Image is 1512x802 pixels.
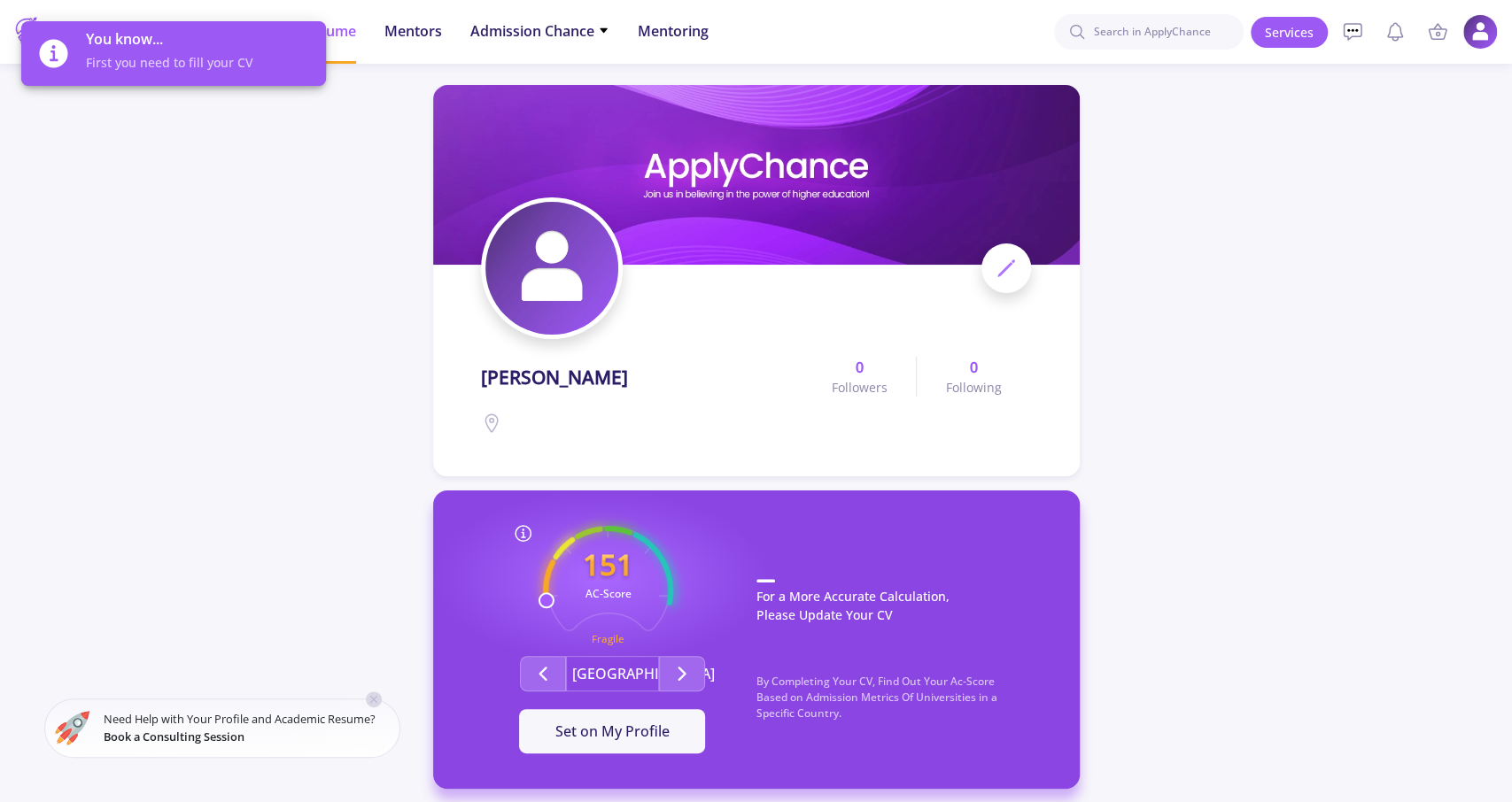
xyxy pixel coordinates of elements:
[638,20,709,42] span: Mentoring
[970,357,978,378] b: 0
[86,53,312,72] span: First you need to fill your CV
[555,721,670,741] span: Set on My Profile
[756,674,1044,739] p: By Completing Your CV, Find Out Your Ac-Score Based on Admission Metrics Of Universities in a Spe...
[1251,17,1328,48] a: Services
[946,378,1002,397] span: Following
[566,656,659,691] button: [GEOGRAPHIC_DATA]
[470,20,609,42] span: Admission Chance
[585,586,631,601] text: AC-Score
[519,709,705,753] button: Set on My Profile
[583,544,633,584] text: 151
[831,378,887,397] span: Followers
[55,711,89,745] img: ac-market
[592,633,624,646] text: Fragile
[756,579,1044,642] p: For a More Accurate Calculation, Please Update Your CV
[469,656,756,691] div: Second group
[481,364,628,392] span: [PERSON_NAME]
[384,20,442,42] span: Mentors
[86,28,312,50] span: You know...
[1054,14,1244,50] input: Search in ApplyChance
[104,729,244,744] span: Book a Consulting Session
[855,357,863,378] b: 0
[104,711,390,744] small: Need Help with Your Profile and Academic Resume?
